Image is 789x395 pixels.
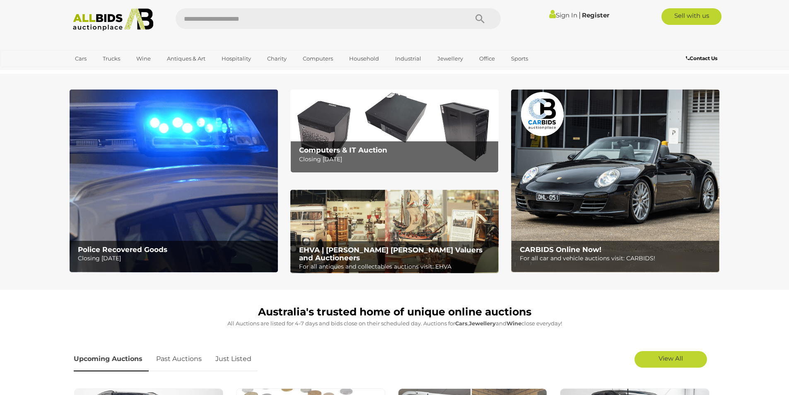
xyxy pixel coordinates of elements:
a: View All [635,351,707,368]
a: EHVA | Evans Hastings Valuers and Auctioneers EHVA | [PERSON_NAME] [PERSON_NAME] Valuers and Auct... [290,190,499,274]
a: Household [344,52,384,65]
a: Past Auctions [150,347,208,371]
span: | [579,10,581,19]
a: Antiques & Art [162,52,211,65]
p: Closing [DATE] [78,253,273,264]
strong: Wine [507,320,521,327]
a: Office [474,52,500,65]
a: Hospitality [216,52,256,65]
a: CARBIDS Online Now! CARBIDS Online Now! For all car and vehicle auctions visit: CARBIDS! [511,90,719,272]
a: Register [582,11,609,19]
h1: Australia's trusted home of unique online auctions [74,306,716,318]
img: CARBIDS Online Now! [511,90,719,272]
b: Police Recovered Goods [78,245,167,254]
strong: Cars [455,320,468,327]
a: Computers [297,52,338,65]
p: For all antiques and collectables auctions visit: EHVA [299,262,494,272]
p: For all car and vehicle auctions visit: CARBIDS! [520,253,715,264]
button: Search [459,8,501,29]
a: Just Listed [209,347,258,371]
a: Cars [70,52,92,65]
b: CARBIDS Online Now! [520,245,601,254]
span: View All [659,354,683,362]
a: Jewellery [432,52,468,65]
a: Sign In [549,11,577,19]
img: Allbids.com.au [68,8,158,31]
a: Upcoming Auctions [74,347,149,371]
a: Sell with us [661,8,721,25]
strong: Jewellery [469,320,496,327]
p: Closing [DATE] [299,154,494,165]
b: EHVA | [PERSON_NAME] [PERSON_NAME] Valuers and Auctioneers [299,246,483,262]
b: Contact Us [686,55,717,61]
a: Computers & IT Auction Computers & IT Auction Closing [DATE] [290,90,499,173]
a: Wine [131,52,156,65]
b: Computers & IT Auction [299,146,387,154]
img: EHVA | Evans Hastings Valuers and Auctioneers [290,190,499,274]
a: Trucks [97,52,125,65]
a: [GEOGRAPHIC_DATA] [70,65,139,79]
a: Industrial [390,52,427,65]
a: Contact Us [686,54,719,63]
p: All Auctions are listed for 4-7 days and bids close on their scheduled day. Auctions for , and cl... [74,319,716,328]
img: Computers & IT Auction [290,90,499,173]
a: Police Recovered Goods Police Recovered Goods Closing [DATE] [70,90,278,272]
a: Charity [262,52,292,65]
a: Sports [506,52,533,65]
img: Police Recovered Goods [70,90,278,272]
